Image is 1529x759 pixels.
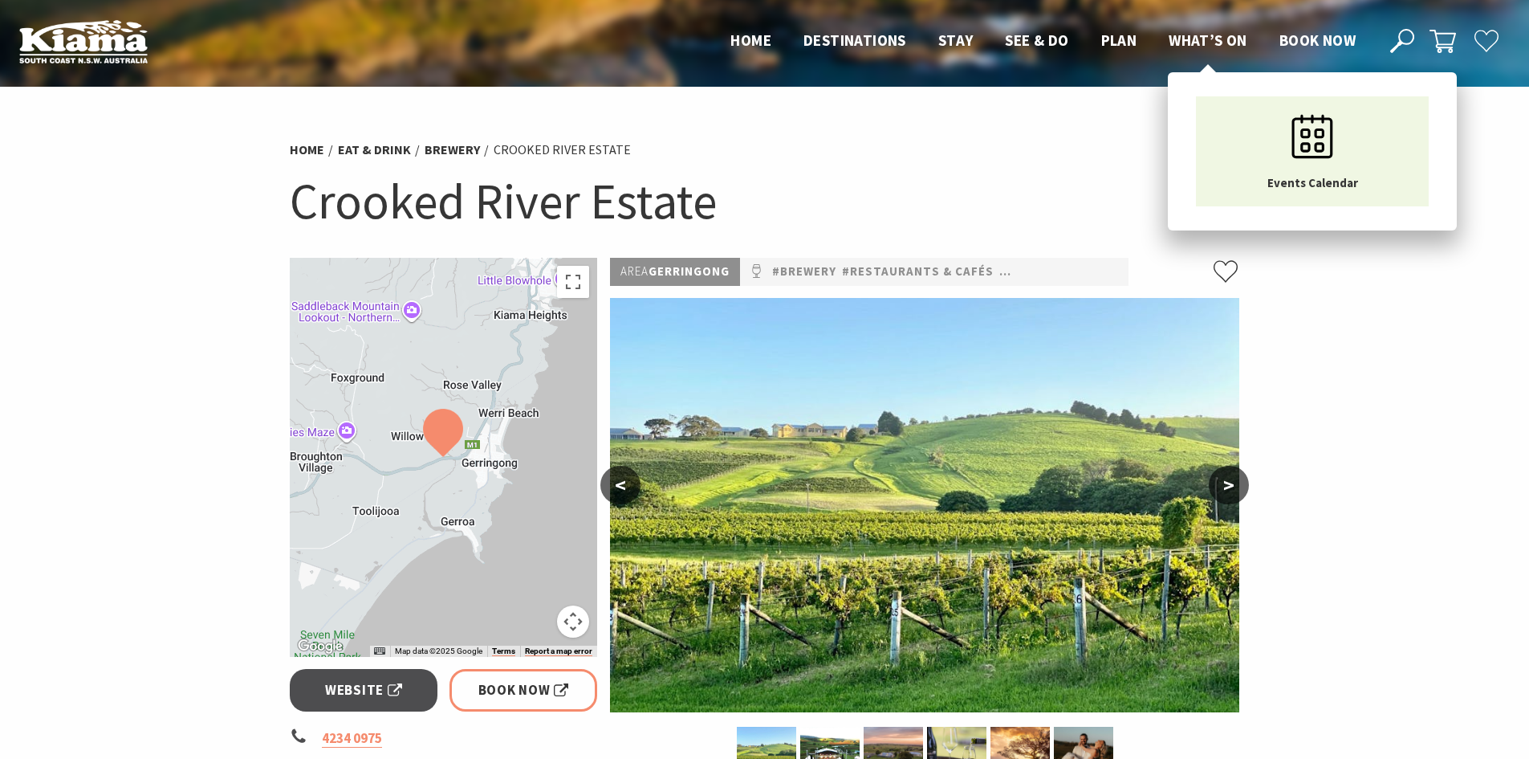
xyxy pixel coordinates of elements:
[19,19,148,63] img: Kiama Logo
[395,647,482,655] span: Map data ©2025 Google
[1209,466,1249,504] button: >
[557,266,589,298] button: Toggle fullscreen view
[999,262,1149,282] a: #Wineries & Breweries
[290,169,1240,234] h1: Crooked River Estate
[290,669,438,712] a: Website
[325,679,402,701] span: Website
[772,262,836,282] a: #brewery
[322,729,382,748] a: 4234 0975
[620,263,649,279] span: Area
[1101,31,1137,50] span: Plan
[494,140,631,161] li: Crooked River Estate
[338,141,411,158] a: Eat & Drink
[449,669,598,712] a: Book Now
[842,262,994,282] a: #Restaurants & Cafés
[714,28,1372,55] nav: Main Menu
[557,606,589,638] button: Map camera controls
[294,636,347,657] a: Open this area in Google Maps (opens a new window)
[492,647,515,656] a: Terms (opens in new tab)
[290,141,324,158] a: Home
[1005,31,1068,50] span: See & Do
[803,31,906,50] span: Destinations
[1279,31,1356,50] span: Book now
[478,679,569,701] span: Book Now
[610,298,1239,712] img: Vineyard View
[730,31,771,50] span: Home
[425,141,480,158] a: brewery
[938,31,974,50] span: Stay
[294,636,347,657] img: Google
[1267,175,1358,190] span: Events Calendar
[525,647,592,656] a: Report a map error
[610,258,740,286] p: Gerringong
[1169,31,1247,50] span: What’s On
[600,466,640,504] button: <
[374,646,385,657] button: Keyboard shortcuts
